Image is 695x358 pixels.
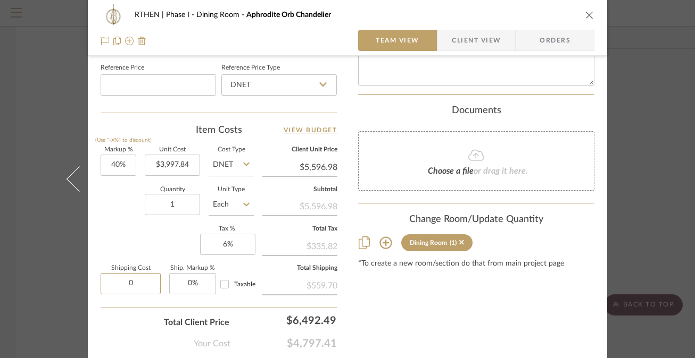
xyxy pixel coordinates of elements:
[246,11,331,19] span: Aphrodite Orb Chandelier
[452,30,501,51] span: Client View
[209,187,254,192] label: Unit Type
[262,266,337,271] label: Total Shipping
[196,11,246,19] span: Dining Room
[262,275,337,294] div: $559.70
[262,226,337,232] label: Total Tax
[262,187,337,192] label: Subtotal
[262,196,337,215] div: $5,596.98
[145,187,200,192] label: Quantity
[169,266,216,271] label: Ship. Markup %
[410,239,447,246] div: Dining Room
[528,30,582,51] span: Orders
[145,147,200,152] label: Unit Cost
[135,11,196,19] span: RTHEN | Phase I
[138,37,146,45] img: Remove from project
[209,147,254,152] label: Cost Type
[262,236,337,255] div: $335.82
[585,10,594,20] button: close
[262,147,337,152] label: Client Unit Price
[358,214,594,226] div: Change Room/Update Quantity
[164,316,229,329] span: Total Client Price
[450,239,457,246] div: (1)
[376,30,419,51] span: Team View
[284,124,337,137] a: View Budget
[235,310,341,331] div: $6,492.49
[474,167,528,175] span: or drag it here.
[200,226,254,232] label: Tax %
[101,147,136,152] label: Markup %
[428,167,474,175] span: Choose a file
[358,260,594,268] div: *To create a new room/section do that from main project page
[194,337,230,350] span: Your Cost
[221,65,280,71] label: Reference Price Type
[101,65,144,71] label: Reference Price
[234,281,255,287] span: Taxable
[101,266,161,271] label: Shipping Cost
[101,124,337,137] div: Item Costs
[358,105,594,117] div: Documents
[230,337,337,350] span: $4,797.41
[101,4,126,25] img: 3f6ac567-30f0-4fb6-a30c-4347d632b28b_48x40.jpg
